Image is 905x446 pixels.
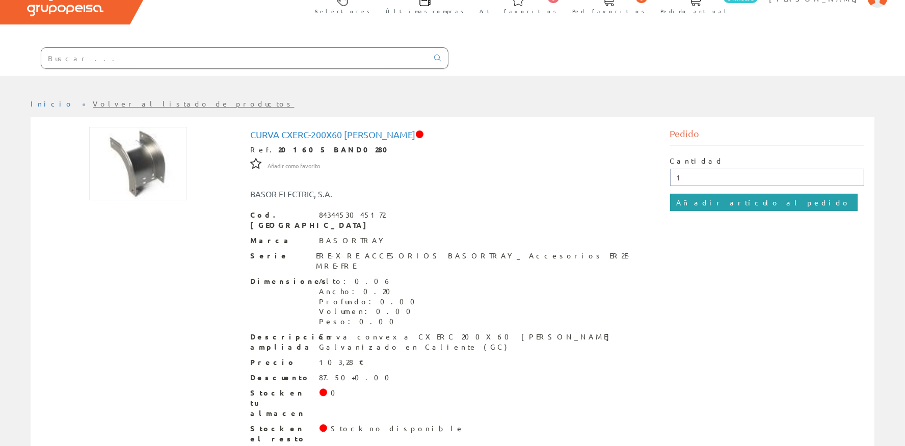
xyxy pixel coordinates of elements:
[93,99,295,108] a: Volver al listado de productos
[251,210,312,230] span: Cod. [GEOGRAPHIC_DATA]
[670,194,858,211] input: Añadir artículo al pedido
[251,145,655,155] div: Ref.
[89,127,187,200] img: Foto artículo Curva Cxerc-200x60 Gc Basor (192x143.62204724409)
[331,424,464,434] div: Stock no disponible
[268,162,321,170] span: Añadir como favorito
[320,210,386,220] div: 8434453045172
[315,6,370,16] span: Selectores
[320,317,421,327] div: Peso: 0.00
[251,373,312,383] span: Descuento
[386,6,464,16] span: Últimas compras
[251,235,312,246] span: Marca
[331,388,341,398] div: 0
[31,99,74,108] a: Inicio
[279,145,395,154] strong: 201605 BAND0280
[251,357,312,368] span: Precio
[670,127,865,146] div: Pedido
[670,156,724,166] label: Cantidad
[320,286,421,297] div: Ancho: 0.20
[251,388,312,418] span: Stock en tu almacen
[320,332,655,352] div: Curva convexa CXERC 200X60 [PERSON_NAME] Galvanizado en Caliente (GC)
[572,6,645,16] span: Ped. favoritos
[320,373,396,383] div: 87.50+0.00
[320,276,421,286] div: Alto: 0.06
[320,235,388,246] div: BASORTRAY
[251,251,309,261] span: Serie
[316,251,655,271] div: ERE-XRE ACCESORIOS BASORTRAY_ Accesorios ER2E-MRE-FRE
[251,276,312,286] span: Dimensiones
[320,357,365,368] div: 103,28 €
[660,6,730,16] span: Pedido actual
[243,188,488,200] div: BASOR ELECTRIC, S.A.
[251,129,655,140] h1: Curva Cxerc-200x60 [PERSON_NAME]
[320,306,421,317] div: Volumen: 0.00
[480,6,556,16] span: Art. favoritos
[320,297,421,307] div: Profundo: 0.00
[268,161,321,170] a: Añadir como favorito
[251,332,312,352] span: Descripción ampliada
[41,48,428,68] input: Buscar ...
